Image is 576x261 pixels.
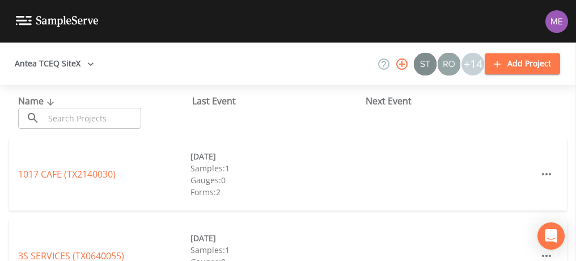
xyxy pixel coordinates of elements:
button: Add Project [485,53,560,74]
div: Last Event [192,94,366,108]
div: Next Event [366,94,540,108]
div: +14 [461,53,484,75]
div: [DATE] [190,150,363,162]
div: Samples: 1 [190,244,363,256]
div: [DATE] [190,232,363,244]
button: Antea TCEQ SiteX [10,53,99,74]
div: Forms: 2 [190,186,363,198]
div: Samples: 1 [190,162,363,174]
img: 7e5c62b91fde3b9fc00588adc1700c9a [438,53,460,75]
a: 1017 CAFE (TX2140030) [18,168,116,180]
img: c0670e89e469b6405363224a5fca805c [414,53,437,75]
div: Rodolfo Ramirez [437,53,461,75]
div: Open Intercom Messenger [537,222,565,250]
span: Name [18,95,57,107]
div: Gauges: 0 [190,174,363,186]
div: Stan Porter [413,53,437,75]
img: d4d65db7c401dd99d63b7ad86343d265 [545,10,568,33]
input: Search Projects [44,108,141,129]
img: logo [16,16,99,27]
